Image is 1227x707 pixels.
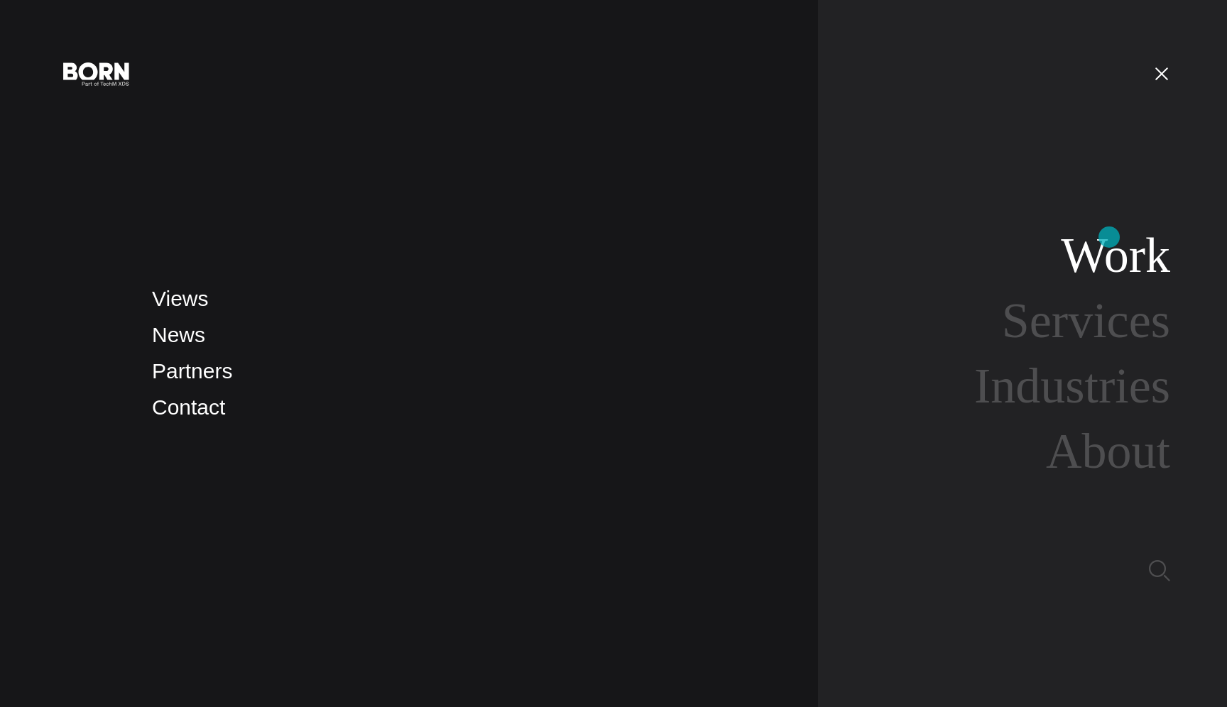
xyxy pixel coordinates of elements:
a: Views [152,287,208,310]
a: Industries [974,358,1170,413]
button: Open [1145,58,1179,88]
a: Contact [152,395,225,419]
a: Services [1002,293,1170,348]
a: About [1046,424,1170,478]
a: News [152,323,205,346]
a: Work [1061,228,1170,283]
img: Search [1149,560,1170,581]
a: Partners [152,359,232,383]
